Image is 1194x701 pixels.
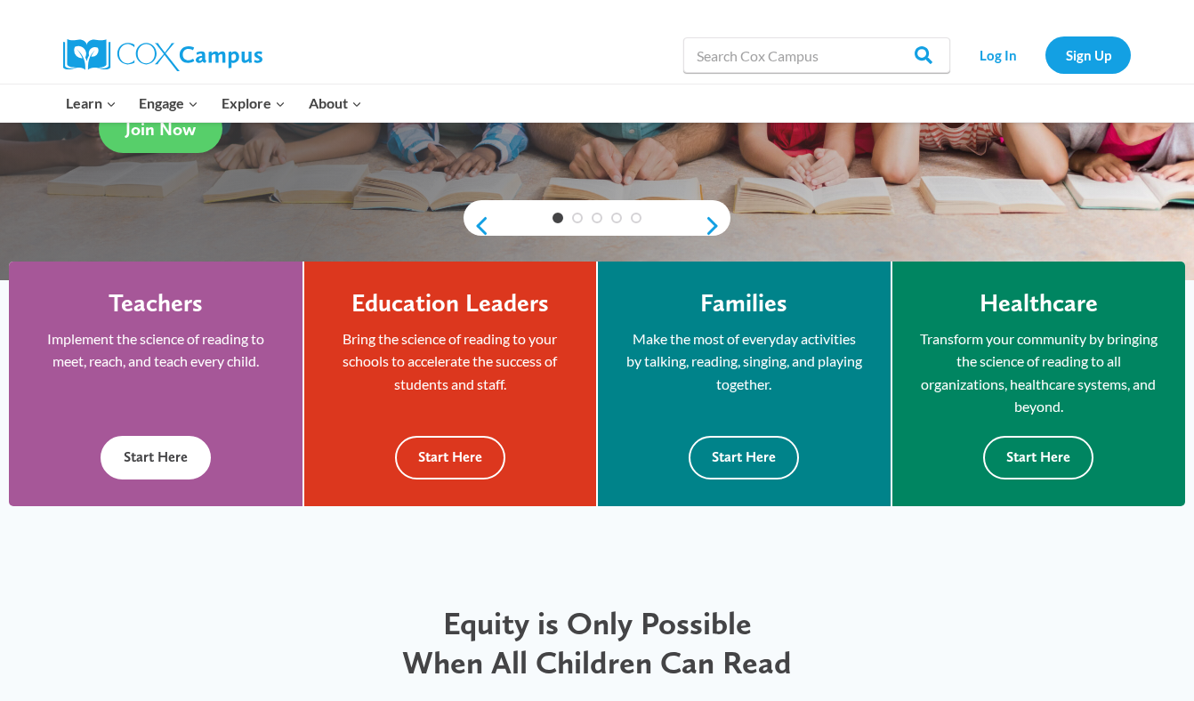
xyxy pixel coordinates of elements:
button: Start Here [101,436,211,479]
a: 3 [592,213,602,223]
input: Search Cox Campus [683,37,950,73]
a: Join Now [99,104,222,153]
button: Child menu of About [297,85,374,122]
button: Child menu of Engage [128,85,211,122]
a: Education Leaders Bring the science of reading to your schools to accelerate the success of stude... [304,262,597,506]
h4: Healthcare [980,288,1098,318]
p: Bring the science of reading to your schools to accelerate the success of students and staff. [331,327,570,396]
button: Child menu of Explore [210,85,297,122]
nav: Secondary Navigation [959,36,1131,73]
h4: Families [700,288,787,318]
a: 1 [553,213,563,223]
a: Healthcare Transform your community by bringing the science of reading to all organizations, heal... [892,262,1186,506]
h4: Teachers [109,288,203,318]
a: previous [464,215,490,237]
button: Start Here [395,436,505,479]
button: Start Here [689,436,799,479]
span: Equity is Only Possible When All Children Can Read [402,604,792,681]
a: Teachers Implement the science of reading to meet, reach, and teach every child. Start Here [9,262,303,506]
img: Cox Campus [63,39,262,71]
p: Transform your community by bringing the science of reading to all organizations, healthcare syst... [919,327,1159,418]
p: Make the most of everyday activities by talking, reading, singing, and playing together. [625,327,864,396]
a: next [704,215,730,237]
nav: Primary Navigation [54,85,373,122]
a: Sign Up [1045,36,1131,73]
a: 4 [611,213,622,223]
button: Start Here [983,436,1093,479]
a: 2 [572,213,583,223]
p: Implement the science of reading to meet, reach, and teach every child. [36,327,276,373]
a: Families Make the most of everyday activities by talking, reading, singing, and playing together.... [598,262,891,506]
a: 5 [631,213,641,223]
h4: Education Leaders [351,288,549,318]
span: Join Now [125,118,196,140]
div: content slider buttons [464,208,730,244]
button: Child menu of Learn [54,85,128,122]
a: Log In [959,36,1037,73]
